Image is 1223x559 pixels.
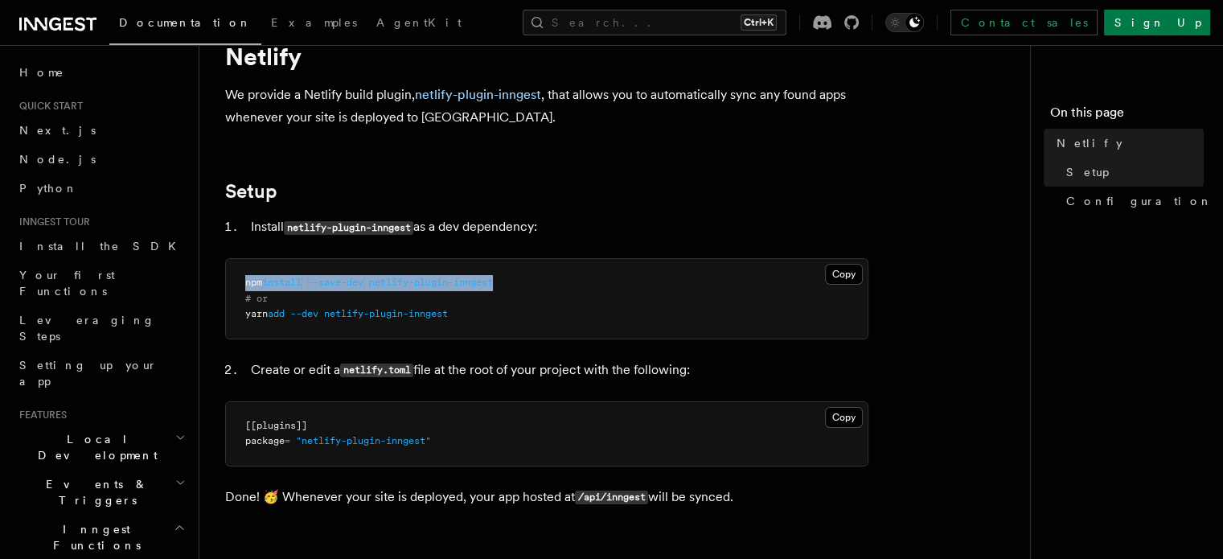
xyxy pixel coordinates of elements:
span: Next.js [19,124,96,137]
a: Netlify [1050,129,1204,158]
span: # or [245,293,268,304]
button: Toggle dark mode [885,13,924,32]
span: Your first Functions [19,269,115,298]
kbd: Ctrl+K [741,14,777,31]
span: [[plugins]] [245,420,307,431]
span: yarn [245,308,268,319]
span: Home [19,64,64,80]
span: Examples [271,16,357,29]
span: Netlify [1057,135,1122,151]
p: Done! 🥳 Whenever your site is deployed, your app hosted at will be synced. [225,486,868,509]
span: Documentation [119,16,252,29]
a: AgentKit [367,5,471,43]
button: Copy [825,264,863,285]
button: Local Development [13,425,189,470]
code: netlify.toml [340,364,413,377]
a: Setup [225,180,277,203]
a: Sign Up [1104,10,1210,35]
span: Inngest tour [13,216,90,228]
span: netlify-plugin-inngest [369,277,493,288]
span: --save-dev [307,277,363,288]
li: Install as a dev dependency: [246,216,868,239]
a: Your first Functions [13,261,189,306]
code: netlify-plugin-inngest [284,221,413,235]
span: AgentKit [376,16,462,29]
span: Configuration [1066,193,1213,209]
span: Inngest Functions [13,521,174,553]
span: add [268,308,285,319]
span: Setup [1066,164,1109,180]
a: Leveraging Steps [13,306,189,351]
span: --dev [290,308,318,319]
a: Node.js [13,145,189,174]
span: Quick start [13,100,83,113]
span: package [245,435,285,446]
button: Search...Ctrl+K [523,10,786,35]
button: Events & Triggers [13,470,189,515]
span: Python [19,182,78,195]
span: install [262,277,302,288]
span: Node.js [19,153,96,166]
p: We provide a Netlify build plugin, , that allows you to automatically sync any found apps wheneve... [225,84,868,129]
a: Setup [1060,158,1204,187]
span: Setting up your app [19,359,158,388]
code: /api/inngest [575,491,648,504]
a: Contact sales [950,10,1098,35]
span: netlify-plugin-inngest [324,308,448,319]
a: Next.js [13,116,189,145]
a: Python [13,174,189,203]
a: Documentation [109,5,261,45]
a: Install the SDK [13,232,189,261]
a: Configuration [1060,187,1204,216]
span: "netlify-plugin-inngest" [296,435,431,446]
span: Features [13,409,67,421]
span: npm [245,277,262,288]
a: Setting up your app [13,351,189,396]
a: Home [13,58,189,87]
span: Local Development [13,431,175,463]
span: = [285,435,290,446]
span: Leveraging Steps [19,314,155,343]
h4: On this page [1050,103,1204,129]
li: Create or edit a file at the root of your project with the following: [246,359,868,382]
span: Install the SDK [19,240,186,253]
button: Copy [825,407,863,428]
a: Examples [261,5,367,43]
a: netlify-plugin-inngest [415,87,541,102]
span: Events & Triggers [13,476,175,508]
h1: Netlify [225,42,868,71]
